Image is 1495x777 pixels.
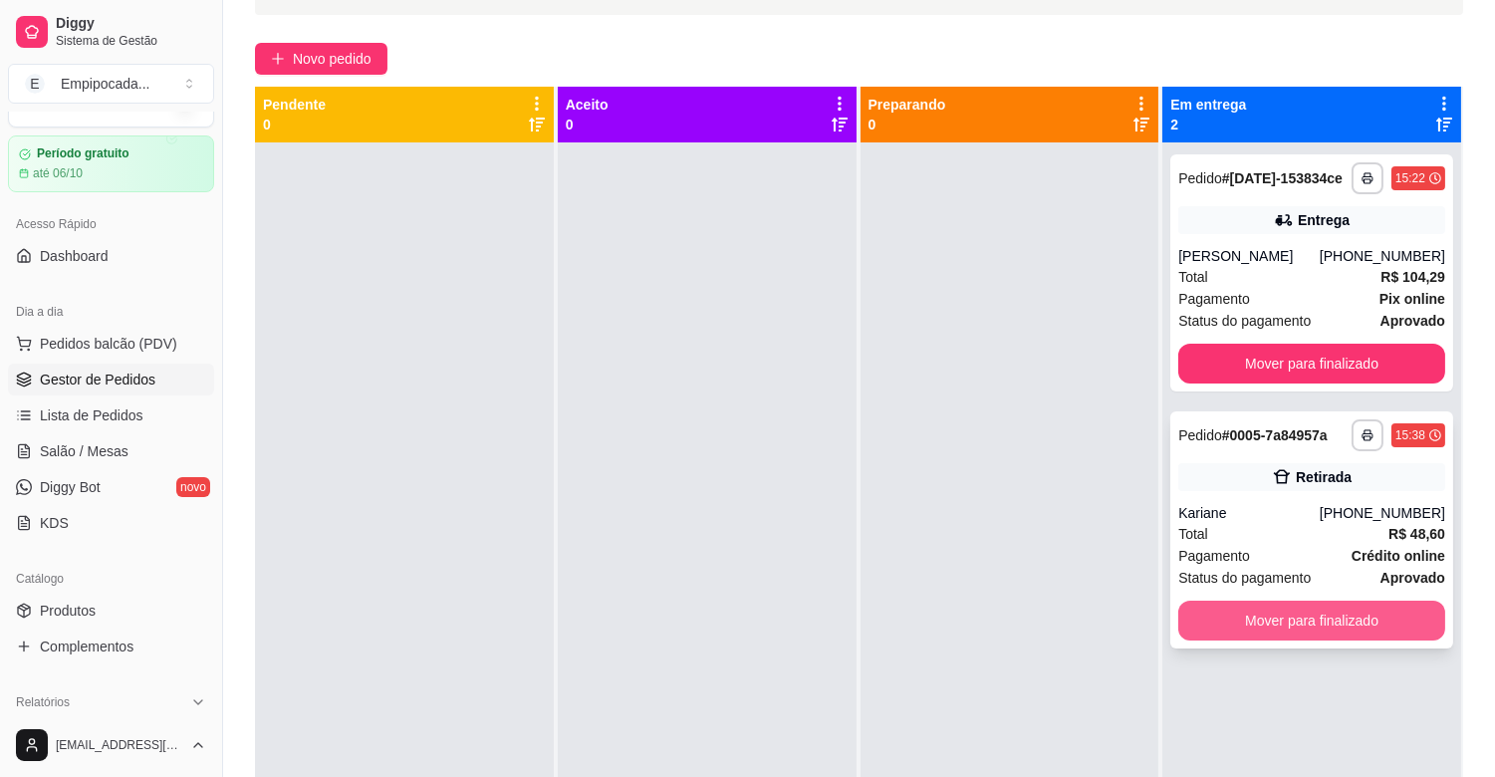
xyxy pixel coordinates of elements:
article: até 06/10 [33,165,83,181]
a: Período gratuitoaté 06/10 [8,135,214,192]
span: Total [1178,523,1208,545]
a: Gestor de Pedidos [8,364,214,395]
span: Pagamento [1178,288,1250,310]
strong: R$ 104,29 [1380,269,1445,285]
div: Acesso Rápido [8,208,214,240]
p: Em entrega [1170,95,1246,115]
article: Período gratuito [37,146,129,161]
div: Retirada [1296,467,1352,487]
a: Dashboard [8,240,214,272]
span: Dashboard [40,246,109,266]
a: Diggy Botnovo [8,471,214,503]
span: Pedido [1178,427,1222,443]
strong: Pix online [1379,291,1445,307]
div: Kariane [1178,503,1320,523]
span: Pedido [1178,170,1222,186]
button: Select a team [8,64,214,104]
span: Salão / Mesas [40,441,128,461]
span: Gestor de Pedidos [40,370,155,389]
button: [EMAIL_ADDRESS][DOMAIN_NAME] [8,721,214,769]
span: Status do pagamento [1178,310,1311,332]
span: E [25,74,45,94]
strong: Crédito online [1352,548,1445,564]
strong: aprovado [1380,570,1445,586]
div: [PHONE_NUMBER] [1320,503,1445,523]
strong: # [DATE]-153834ce [1222,170,1343,186]
a: KDS [8,507,214,539]
a: Salão / Mesas [8,435,214,467]
p: Aceito [566,95,609,115]
div: Entrega [1298,210,1350,230]
span: Status do pagamento [1178,567,1311,589]
div: Dia a dia [8,296,214,328]
p: Pendente [263,95,326,115]
strong: aprovado [1380,313,1445,329]
a: Complementos [8,631,214,662]
button: Pedidos balcão (PDV) [8,328,214,360]
div: [PHONE_NUMBER] [1320,246,1445,266]
button: Mover para finalizado [1178,344,1445,384]
span: Sistema de Gestão [56,33,206,49]
span: Lista de Pedidos [40,405,143,425]
span: Total [1178,266,1208,288]
p: 2 [1170,115,1246,134]
button: Novo pedido [255,43,387,75]
span: Novo pedido [293,48,372,70]
div: Empipocada ... [61,74,150,94]
span: Complementos [40,637,133,656]
p: 0 [869,115,946,134]
span: KDS [40,513,69,533]
div: [PERSON_NAME] [1178,246,1320,266]
p: 0 [263,115,326,134]
span: Diggy Bot [40,477,101,497]
span: Pedidos balcão (PDV) [40,334,177,354]
p: Preparando [869,95,946,115]
span: plus [271,52,285,66]
span: Diggy [56,15,206,33]
strong: R$ 48,60 [1388,526,1445,542]
p: 0 [566,115,609,134]
button: Mover para finalizado [1178,601,1445,641]
a: DiggySistema de Gestão [8,8,214,56]
div: 15:38 [1395,427,1425,443]
a: Lista de Pedidos [8,399,214,431]
div: 15:22 [1395,170,1425,186]
span: Relatórios [16,694,70,710]
div: Catálogo [8,563,214,595]
span: Produtos [40,601,96,621]
span: [EMAIL_ADDRESS][DOMAIN_NAME] [56,737,182,753]
a: Produtos [8,595,214,627]
span: Pagamento [1178,545,1250,567]
strong: # 0005-7a84957a [1222,427,1328,443]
